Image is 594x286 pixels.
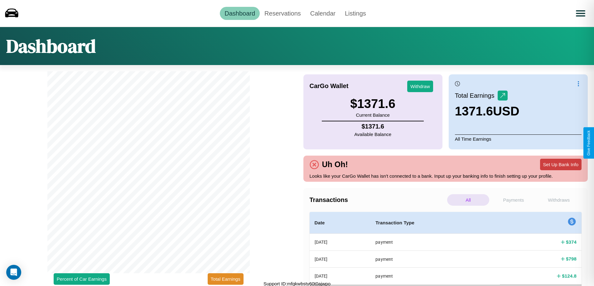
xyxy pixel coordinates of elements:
th: payment [370,251,500,267]
button: Set Up Bank Info [540,159,582,170]
h4: $ 124.8 [562,273,577,279]
h4: $ 798 [566,256,577,262]
h4: Transaction Type [375,219,495,227]
p: Total Earnings [455,90,498,101]
h4: $ 1371.6 [354,123,391,130]
p: All [447,194,489,206]
p: Current Balance [350,111,395,119]
div: Open Intercom Messenger [6,265,21,280]
a: Listings [340,7,371,20]
th: [DATE] [310,251,371,267]
p: Payments [492,194,534,206]
h4: CarGo Wallet [310,82,349,90]
h4: $ 374 [566,239,577,245]
button: Withdraw [407,81,433,92]
p: Withdraws [538,194,580,206]
h4: Date [315,219,366,227]
a: Reservations [260,7,306,20]
button: Percent of Car Earnings [54,273,110,285]
h3: 1371.6 USD [455,104,519,118]
button: Total Earnings [208,273,244,285]
div: Give Feedback [587,130,591,156]
th: [DATE] [310,234,371,251]
p: All Time Earnings [455,134,582,143]
p: Available Balance [354,130,391,138]
th: [DATE] [310,268,371,284]
h4: Uh Oh! [319,160,351,169]
p: Looks like your CarGo Wallet has isn't connected to a bank. Input up your banking info to finish ... [310,172,582,180]
button: Open menu [572,5,589,22]
h4: Transactions [310,196,446,204]
th: payment [370,234,500,251]
th: payment [370,268,500,284]
a: Dashboard [220,7,260,20]
h1: Dashboard [6,33,96,59]
h3: $ 1371.6 [350,97,395,111]
a: Calendar [306,7,340,20]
